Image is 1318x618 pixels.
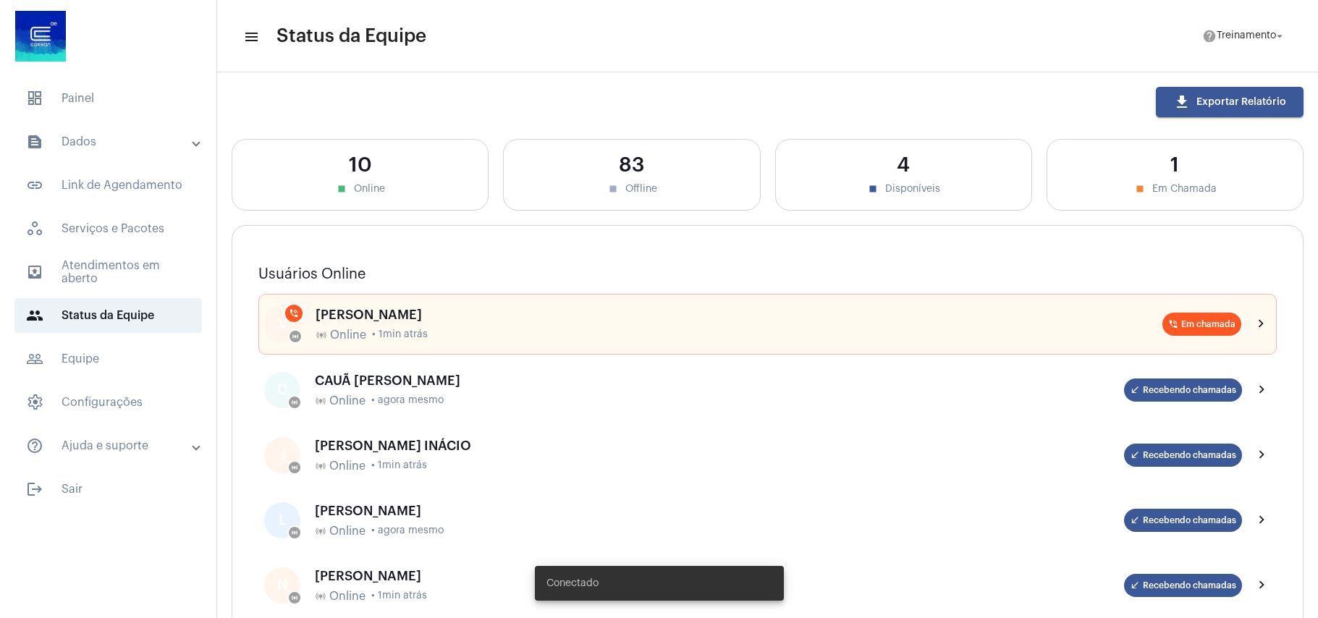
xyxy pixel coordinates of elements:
[12,7,69,65] img: d4669ae0-8c07-2337-4f67-34b0df7f5ae4.jpeg
[14,298,202,333] span: Status da Equipe
[264,567,300,604] div: N
[264,372,300,408] div: C
[1254,577,1271,594] mat-icon: chevron_right
[1168,319,1178,329] mat-icon: phone_in_talk
[1217,31,1276,41] span: Treinamento
[26,263,43,281] mat-icon: sidenav icon
[315,591,326,602] mat-icon: online_prediction
[26,177,43,194] mat-icon: sidenav icon
[1124,574,1242,597] mat-chip: Recebendo chamadas
[291,464,298,471] mat-icon: online_prediction
[315,373,1124,388] div: CAUÃ [PERSON_NAME]
[291,594,298,601] mat-icon: online_prediction
[247,182,473,195] div: Online
[289,308,299,318] mat-icon: phone_in_talk
[276,25,426,48] span: Status da Equipe
[371,525,444,536] span: • agora mesmo
[9,124,216,159] mat-expansion-panel-header: sidenav iconDados
[1130,580,1140,591] mat-icon: call_received
[1062,154,1288,177] div: 1
[14,385,202,420] span: Configurações
[291,529,298,536] mat-icon: online_prediction
[315,504,1124,518] div: [PERSON_NAME]
[315,395,326,407] mat-icon: online_prediction
[1194,22,1295,51] button: Treinamento
[329,394,366,407] span: Online
[329,525,366,538] span: Online
[26,437,43,454] mat-icon: sidenav icon
[1156,87,1304,117] button: Exportar Relatório
[264,502,300,538] div: L
[1124,509,1242,532] mat-chip: Recebendo chamadas
[329,460,366,473] span: Online
[14,255,202,289] span: Atendimentos em aberto
[1173,97,1286,107] span: Exportar Relatório
[1130,450,1140,460] mat-icon: call_received
[1202,29,1217,43] mat-icon: help
[291,399,298,406] mat-icon: online_prediction
[26,307,43,324] mat-icon: sidenav icon
[316,329,327,341] mat-icon: online_prediction
[26,90,43,107] span: sidenav icon
[26,350,43,368] mat-icon: sidenav icon
[330,329,366,342] span: Online
[1162,313,1241,336] mat-chip: Em chamada
[1173,93,1191,111] mat-icon: download
[518,182,745,195] div: Offline
[9,428,216,463] mat-expansion-panel-header: sidenav iconAjuda e suporte
[518,154,745,177] div: 83
[315,569,1124,583] div: [PERSON_NAME]
[1133,182,1146,195] mat-icon: stop
[14,81,202,116] span: Painel
[315,439,1124,453] div: [PERSON_NAME] INÁCIO
[790,182,1017,195] div: Disponíveis
[866,182,879,195] mat-icon: stop
[265,306,301,342] div: V
[371,395,444,406] span: • agora mesmo
[247,154,473,177] div: 10
[26,437,193,454] mat-panel-title: Ajuda e suporte
[26,133,43,151] mat-icon: sidenav icon
[292,333,299,340] mat-icon: online_prediction
[315,525,326,537] mat-icon: online_prediction
[1124,444,1242,467] mat-chip: Recebendo chamadas
[1254,512,1271,529] mat-icon: chevron_right
[1253,316,1270,333] mat-icon: chevron_right
[1124,378,1242,402] mat-chip: Recebendo chamadas
[329,590,366,603] span: Online
[14,211,202,246] span: Serviços e Pacotes
[1273,30,1286,43] mat-icon: arrow_drop_down
[14,472,202,507] span: Sair
[790,154,1017,177] div: 4
[1254,381,1271,399] mat-icon: chevron_right
[14,168,202,203] span: Link de Agendamento
[1254,446,1271,464] mat-icon: chevron_right
[371,591,427,601] span: • 1min atrás
[264,437,300,473] div: J
[316,308,1162,322] div: [PERSON_NAME]
[607,182,620,195] mat-icon: stop
[372,329,428,340] span: • 1min atrás
[371,460,427,471] span: • 1min atrás
[243,28,258,46] mat-icon: sidenav icon
[315,460,326,472] mat-icon: online_prediction
[14,342,202,376] span: Equipe
[335,182,348,195] mat-icon: stop
[26,220,43,237] span: sidenav icon
[546,576,599,591] span: Conectado
[1130,515,1140,525] mat-icon: call_received
[26,394,43,411] span: sidenav icon
[26,133,193,151] mat-panel-title: Dados
[1062,182,1288,195] div: Em Chamada
[26,481,43,498] mat-icon: sidenav icon
[1130,385,1140,395] mat-icon: call_received
[258,266,1277,282] h3: Usuários Online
